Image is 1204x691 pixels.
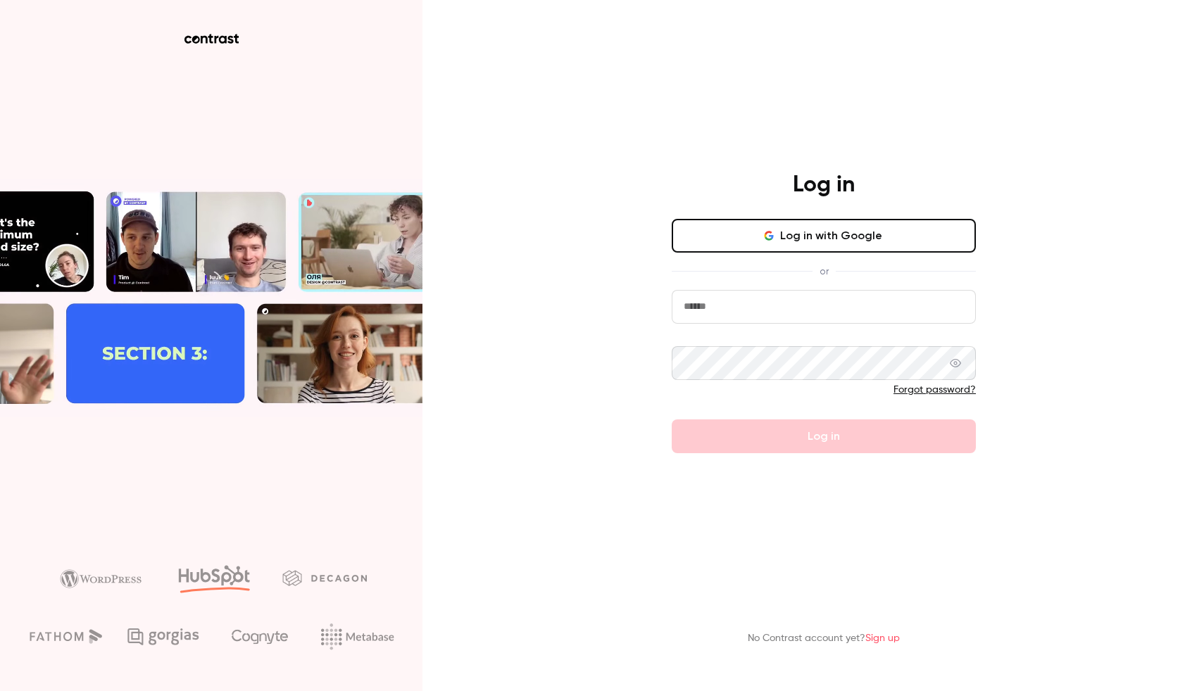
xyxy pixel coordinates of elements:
[793,171,855,199] h4: Log in
[282,570,367,585] img: decagon
[672,219,976,253] button: Log in with Google
[865,633,900,643] a: Sign up
[748,631,900,646] p: No Contrast account yet?
[813,264,836,279] span: or
[893,385,976,395] a: Forgot password?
